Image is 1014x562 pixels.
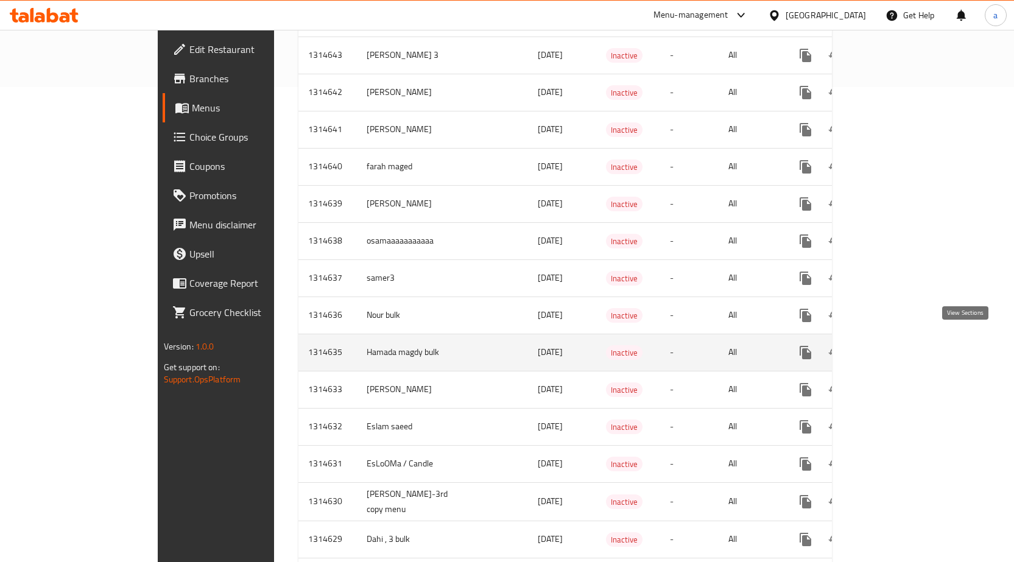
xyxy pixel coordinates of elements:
[660,111,719,148] td: -
[719,222,781,259] td: All
[298,297,357,334] td: 1314636
[189,217,317,232] span: Menu disclaimer
[719,74,781,111] td: All
[538,493,563,509] span: [DATE]
[791,525,820,554] button: more
[820,227,850,256] button: Change Status
[660,334,719,371] td: -
[820,264,850,293] button: Change Status
[538,195,563,211] span: [DATE]
[719,521,781,558] td: All
[606,160,643,174] div: Inactive
[538,270,563,286] span: [DATE]
[164,339,194,354] span: Version:
[163,35,327,64] a: Edit Restaurant
[195,339,214,354] span: 1.0.0
[820,449,850,479] button: Change Status
[298,259,357,297] td: 1314637
[820,412,850,441] button: Change Status
[357,259,462,297] td: samer3
[357,111,462,148] td: [PERSON_NAME]
[357,185,462,222] td: [PERSON_NAME]
[189,130,317,144] span: Choice Groups
[820,301,850,330] button: Change Status
[538,381,563,397] span: [DATE]
[660,185,719,222] td: -
[653,8,728,23] div: Menu-management
[189,276,317,290] span: Coverage Report
[660,148,719,185] td: -
[298,111,357,148] td: 1314641
[163,298,327,327] a: Grocery Checklist
[538,344,563,360] span: [DATE]
[298,37,357,74] td: 1314643
[719,259,781,297] td: All
[719,185,781,222] td: All
[164,359,220,375] span: Get support on:
[357,371,462,408] td: [PERSON_NAME]
[298,521,357,558] td: 1314629
[189,188,317,203] span: Promotions
[164,371,241,387] a: Support.OpsPlatform
[357,37,462,74] td: [PERSON_NAME] 3
[719,408,781,445] td: All
[660,74,719,111] td: -
[791,41,820,70] button: more
[606,271,643,286] div: Inactive
[606,494,643,509] div: Inactive
[357,297,462,334] td: Nour bulk
[606,383,643,397] span: Inactive
[606,86,643,100] span: Inactive
[606,457,643,471] div: Inactive
[189,247,317,261] span: Upsell
[298,74,357,111] td: 1314642
[791,487,820,516] button: more
[719,111,781,148] td: All
[786,9,866,22] div: [GEOGRAPHIC_DATA]
[189,159,317,174] span: Coupons
[660,297,719,334] td: -
[820,189,850,219] button: Change Status
[538,121,563,137] span: [DATE]
[163,269,327,298] a: Coverage Report
[791,301,820,330] button: more
[820,152,850,181] button: Change Status
[719,37,781,74] td: All
[538,233,563,248] span: [DATE]
[163,210,327,239] a: Menu disclaimer
[357,148,462,185] td: farah maged
[538,307,563,323] span: [DATE]
[163,181,327,210] a: Promotions
[791,227,820,256] button: more
[791,449,820,479] button: more
[357,521,462,558] td: Dahi , 3 bulk
[719,334,781,371] td: All
[993,9,998,22] span: a
[189,42,317,57] span: Edit Restaurant
[820,78,850,107] button: Change Status
[298,371,357,408] td: 1314633
[660,371,719,408] td: -
[298,408,357,445] td: 1314632
[538,47,563,63] span: [DATE]
[606,48,643,63] div: Inactive
[606,85,643,100] div: Inactive
[606,197,643,211] span: Inactive
[719,148,781,185] td: All
[163,122,327,152] a: Choice Groups
[163,152,327,181] a: Coupons
[606,420,643,434] div: Inactive
[606,309,643,323] span: Inactive
[357,334,462,371] td: Hamada magdy bulk
[189,71,317,86] span: Branches
[660,445,719,482] td: -
[357,482,462,521] td: [PERSON_NAME]-3rd copy menu
[606,532,643,547] div: Inactive
[298,148,357,185] td: 1314640
[606,234,643,248] div: Inactive
[163,64,327,93] a: Branches
[357,222,462,259] td: osamaaaaaaaaaaa
[606,122,643,137] div: Inactive
[660,222,719,259] td: -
